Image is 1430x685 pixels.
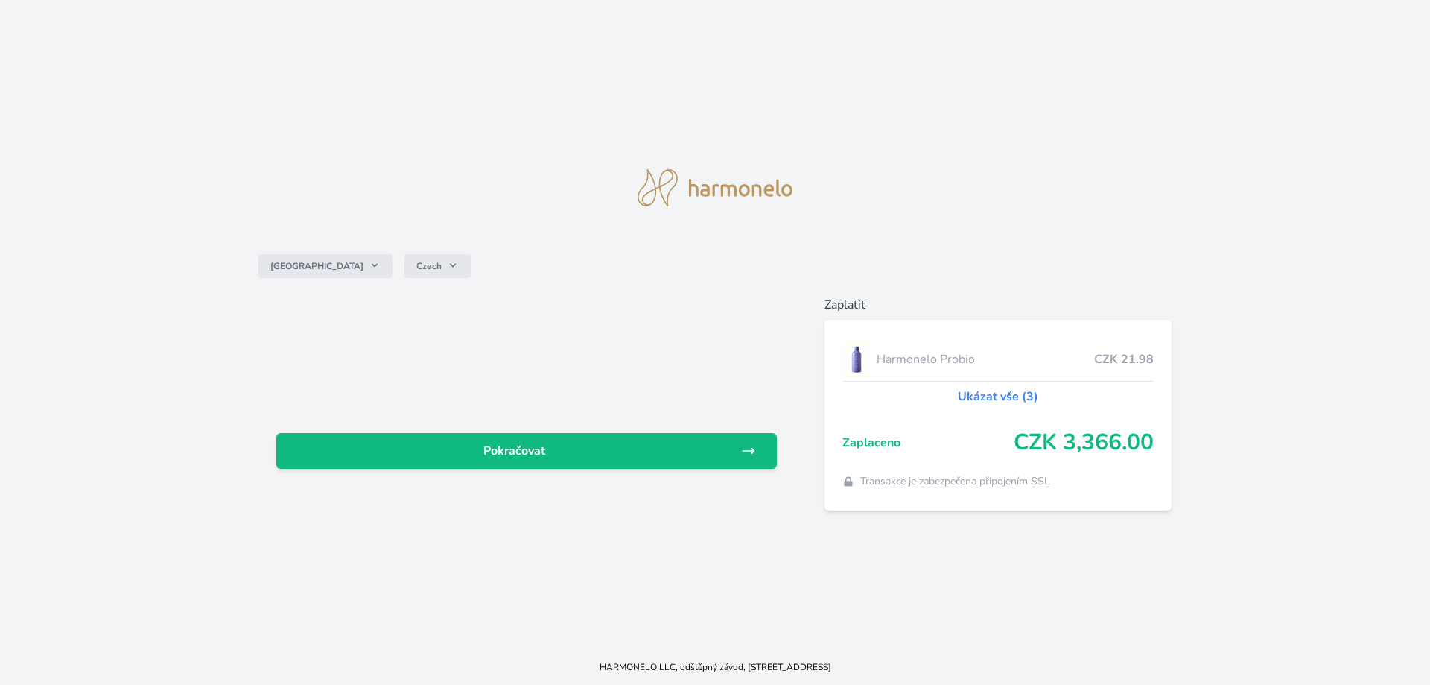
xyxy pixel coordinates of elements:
[270,260,363,272] span: [GEOGRAPHIC_DATA]
[877,350,1095,368] span: Harmonelo Probio
[288,442,741,460] span: Pokračovat
[824,296,1172,314] h6: Zaplatit
[638,169,792,206] img: logo.svg
[1094,350,1154,368] span: CZK 21.98
[842,341,871,378] img: CLEAN_PROBIO_se_stinem_x-lo.jpg
[1014,429,1154,456] span: CZK 3,366.00
[276,433,777,469] a: Pokračovat
[842,434,1014,452] span: Zaplaceno
[404,254,471,278] button: Czech
[958,388,1038,405] a: Ukázat vše (3)
[860,474,1050,489] span: Transakce je zabezpečena připojením SSL
[258,254,393,278] button: [GEOGRAPHIC_DATA]
[416,260,442,272] span: Czech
